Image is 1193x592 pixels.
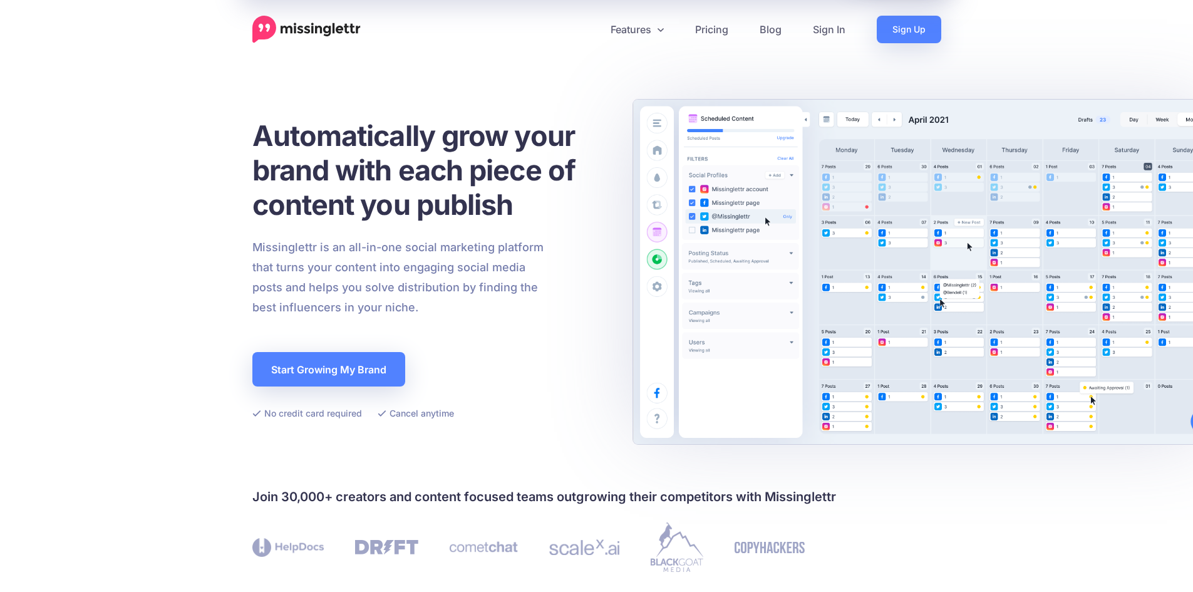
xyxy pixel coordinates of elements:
a: Sign Up [877,16,941,43]
a: Sign In [797,16,861,43]
li: Cancel anytime [378,405,454,421]
h1: Automatically grow your brand with each piece of content you publish [252,118,606,222]
li: No credit card required [252,405,362,421]
a: Start Growing My Brand [252,352,405,387]
a: Blog [744,16,797,43]
a: Features [595,16,679,43]
a: Home [252,16,361,43]
p: Missinglettr is an all-in-one social marketing platform that turns your content into engaging soc... [252,237,544,318]
a: Pricing [679,16,744,43]
h4: Join 30,000+ creators and content focused teams outgrowing their competitors with Missinglettr [252,487,941,507]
